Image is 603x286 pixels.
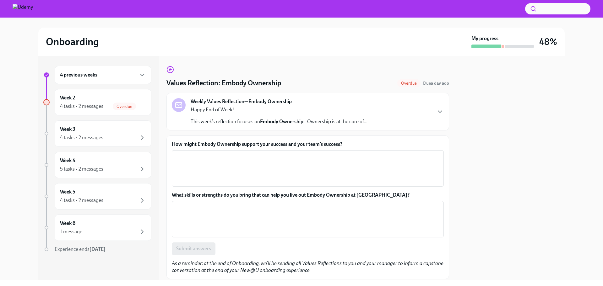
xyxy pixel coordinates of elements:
[60,188,75,195] h6: Week 5
[60,166,103,172] div: 5 tasks • 2 messages
[90,246,106,252] strong: [DATE]
[60,94,75,101] h6: Week 2
[260,119,303,124] strong: Embody Ownership
[172,192,444,199] label: What skills or strengths do you bring that can help you live out Embody Ownership at [GEOGRAPHIC_...
[539,36,557,47] h3: 48%
[43,89,151,115] a: Week 24 tasks • 2 messagesOverdue
[172,141,444,148] label: How might Embody Ownership support your success and your team’s success?
[43,183,151,209] a: Week 54 tasks • 2 messages
[43,120,151,147] a: Week 34 tasks • 2 messages
[471,35,498,42] strong: My progress
[13,4,33,14] img: Udemy
[172,260,443,273] em: As a reminder: at the end of Onboarding, we'll be sending all Values Reflections to you and your ...
[423,81,449,86] span: Due
[60,157,75,164] h6: Week 4
[431,81,449,86] strong: a day ago
[46,35,99,48] h2: Onboarding
[43,152,151,178] a: Week 45 tasks • 2 messages
[60,220,75,227] h6: Week 6
[60,197,103,204] div: 4 tasks • 2 messages
[60,71,97,78] h6: 4 previous weeks
[191,98,292,105] strong: Weekly Values Reflection—Embody Ownership
[113,104,136,109] span: Overdue
[60,134,103,141] div: 4 tasks • 2 messages
[423,80,449,86] span: August 10th, 2025 13:00
[60,126,75,133] h6: Week 3
[397,81,421,86] span: Overdue
[60,228,82,235] div: 1 message
[191,118,367,125] p: This week’s reflection focuses on —Ownership is at the core of...
[191,106,367,113] p: Happy End of Week!
[55,66,151,84] div: 4 previous weeks
[55,246,106,252] span: Experience ends
[43,214,151,241] a: Week 61 message
[60,103,103,110] div: 4 tasks • 2 messages
[166,78,281,88] h4: Values Reflection: Embody Ownership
